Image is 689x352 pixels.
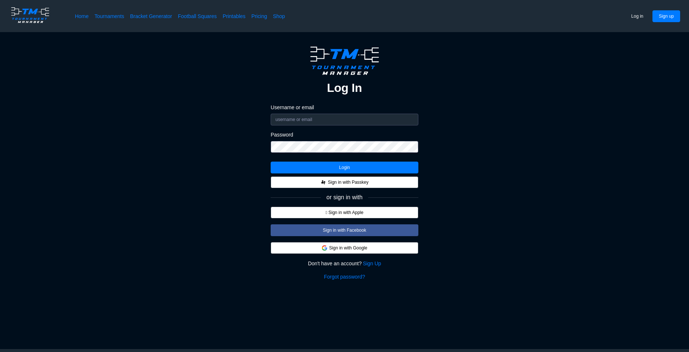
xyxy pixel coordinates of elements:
[322,245,328,251] img: google.d7f092af888a54de79ed9c9303d689d7.svg
[326,194,363,201] span: or sign in with
[271,131,418,138] label: Password
[320,179,326,185] img: FIDO_Passkey_mark_A_black.dc59a8f8c48711c442e90af6bb0a51e0.svg
[178,13,217,20] a: Football Squares
[271,224,418,236] button: Sign in with Facebook
[324,273,365,280] a: Forgot password?
[363,260,381,267] a: Sign Up
[9,6,51,24] img: logo.ffa97a18e3bf2c7d.png
[223,13,246,20] a: Printables
[271,104,418,111] label: Username or email
[271,242,418,254] button: Sign in with Google
[271,162,418,173] button: Login
[273,13,285,20] a: Shop
[308,260,362,267] span: Don't have an account?
[625,10,650,22] button: Log in
[271,114,418,125] input: username or email
[306,44,383,77] img: logo.ffa97a18e3bf2c7d.png
[75,13,89,20] a: Home
[327,80,362,95] h2: Log In
[251,13,267,20] a: Pricing
[652,10,680,22] button: Sign up
[95,13,124,20] a: Tournaments
[130,13,172,20] a: Bracket Generator
[271,207,418,218] button:  Sign in with Apple
[271,176,418,188] button: Sign in with Passkey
